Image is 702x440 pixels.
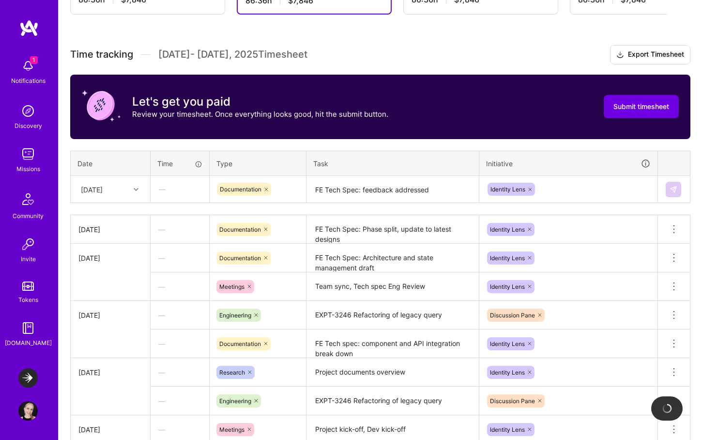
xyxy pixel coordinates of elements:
th: Date [71,151,151,176]
span: Discussion Pane [490,312,535,319]
img: coin [82,86,121,125]
div: Discovery [15,121,42,131]
textarea: FE Tech Spec: Phase split, update to latest designs [307,216,478,243]
div: — [151,176,209,202]
span: Identity Lens [490,283,525,290]
span: Identity Lens [490,226,525,233]
img: discovery [18,101,38,121]
button: Submit timesheet [604,95,679,118]
span: Identity Lens [490,254,525,262]
span: Identity Lens [490,340,525,347]
div: [DATE] [81,184,103,194]
img: Invite [18,235,38,254]
th: Task [306,151,479,176]
img: User Avatar [18,401,38,421]
span: Engineering [219,312,251,319]
i: icon Download [616,50,624,60]
img: Submit [670,186,677,193]
div: Invite [21,254,36,264]
span: 1 [30,56,38,64]
div: — [151,331,209,357]
div: [DATE] [78,424,142,435]
img: guide book [18,318,38,338]
textarea: EXPT-3246 Refactoring of legacy query [307,302,478,329]
span: Documentation [220,186,261,193]
img: loading [661,403,673,414]
div: Community [13,211,44,221]
span: Meetings [219,283,244,290]
div: [DATE] [78,367,142,377]
p: Review your timesheet. Once everything looks good, hit the submit button. [132,109,388,119]
div: — [151,217,209,242]
span: Submit timesheet [613,102,669,111]
span: Research [219,369,245,376]
img: tokens [22,282,34,291]
a: LaunchDarkly: Experimentation Delivery Team [16,368,40,388]
div: — [151,274,209,299]
img: teamwork [18,144,38,164]
span: Identity Lens [490,369,525,376]
a: User Avatar [16,401,40,421]
textarea: EXPT-3246 Refactoring of legacy query [307,388,478,414]
span: [DATE] - [DATE] , 2025 Timesheet [158,48,307,61]
textarea: FE Tech spec: component and API integration break down [307,330,478,357]
span: Discussion Pane [490,397,535,405]
textarea: FE Tech Spec: Architecture and state management draft [307,245,478,271]
div: — [151,302,209,328]
span: Engineering [219,397,251,405]
img: bell [18,56,38,76]
div: [DATE] [78,224,142,235]
img: logo [19,19,39,37]
div: [DOMAIN_NAME] [5,338,52,348]
span: Documentation [219,340,261,347]
div: Missions [16,164,40,174]
div: Notifications [11,76,46,86]
div: Tokens [18,295,38,305]
div: — [151,360,209,385]
th: Type [210,151,306,176]
textarea: Project documents overview [307,359,478,386]
span: Documentation [219,254,261,262]
button: Export Timesheet [610,45,690,64]
textarea: Team sync, Tech spec Eng Review [307,273,478,300]
textarea: FE Tech Spec: feedback addressed [307,177,478,203]
div: — [151,388,209,414]
div: Initiative [486,158,651,169]
div: null [666,182,682,197]
span: Identity Lens [490,426,525,433]
span: Meetings [219,426,244,433]
span: Documentation [219,226,261,233]
img: Community [16,188,40,211]
div: Time [157,158,202,169]
span: Time tracking [70,48,133,61]
i: icon Chevron [134,187,138,192]
div: [DATE] [78,253,142,263]
span: Identity Lens [490,186,525,193]
h3: Let's get you paid [132,94,388,109]
div: [DATE] [78,310,142,320]
img: LaunchDarkly: Experimentation Delivery Team [18,368,38,388]
div: — [151,245,209,271]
